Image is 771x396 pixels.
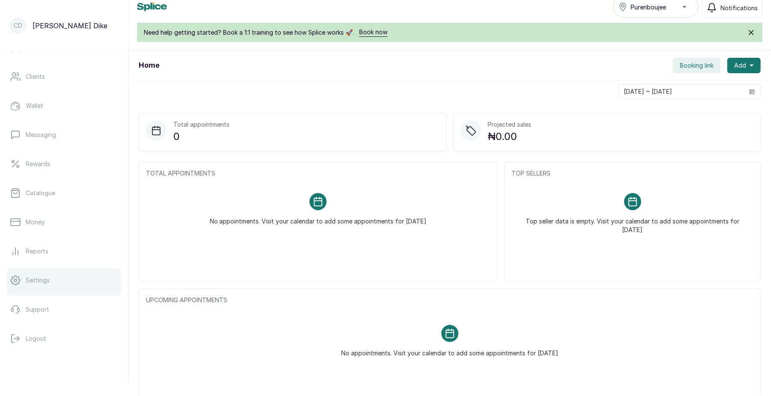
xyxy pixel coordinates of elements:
[26,334,46,343] p: Logout
[173,129,229,144] p: 0
[341,342,558,357] p: No appointments. Visit your calendar to add some appointments for [DATE]
[522,210,743,234] p: Top seller data is empty. Visit your calendar to add some appointments for [DATE]
[173,120,229,129] p: Total appointments
[26,160,50,168] p: Rewards
[359,28,387,37] a: Book now
[146,296,753,304] p: UPCOMING APPOINTMENTS
[7,268,121,292] a: Settings
[488,129,532,144] p: ₦0.00
[26,131,56,139] p: Messaging
[26,218,45,226] p: Money
[210,210,427,226] p: No appointments. Visit your calendar to add some appointments for [DATE]
[26,101,43,110] p: Wallet
[720,3,758,12] span: Notifications
[7,298,121,322] a: Support
[144,28,354,37] span: Need help getting started? Book a 1:1 training to see how Splice works 🚀.
[26,276,50,285] p: Settings
[631,3,666,12] span: Purenboujee
[26,189,55,197] p: Catalogue
[680,61,714,70] span: Booking link
[749,89,755,95] svg: calendar
[33,21,107,31] p: [PERSON_NAME] Dike
[734,61,746,70] span: Add
[7,327,121,351] button: Logout
[7,94,121,118] a: Wallet
[14,21,22,30] p: CD
[619,84,744,99] input: Select date
[673,58,720,73] button: Booking link
[7,152,121,176] a: Rewards
[139,60,159,71] h1: Home
[488,120,532,129] p: Projected sales
[7,181,121,205] a: Catalogue
[146,169,490,178] p: TOTAL APPOINTMENTS
[7,210,121,234] a: Money
[7,123,121,147] a: Messaging
[26,247,48,256] p: Reports
[7,65,121,89] a: Clients
[512,169,753,178] p: TOP SELLERS
[26,305,49,314] p: Support
[727,58,761,73] button: Add
[26,72,45,81] p: Clients
[7,239,121,263] a: Reports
